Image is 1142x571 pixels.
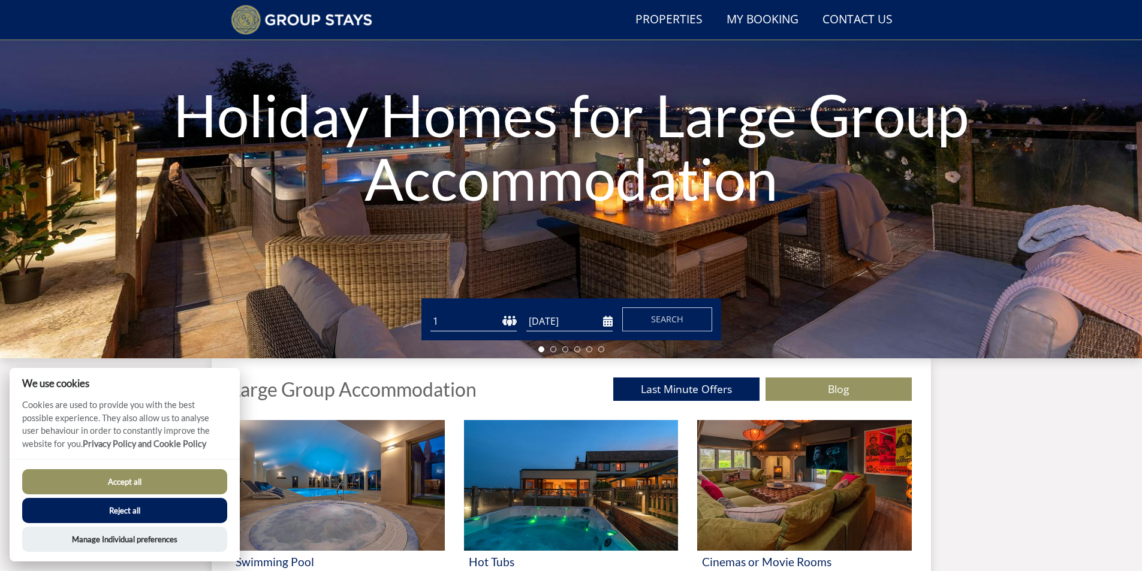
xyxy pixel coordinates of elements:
[702,555,906,568] h3: Cinemas or Movie Rooms
[722,7,803,34] a: My Booking
[613,377,760,401] a: Last Minute Offers
[697,420,911,551] img: 'Cinemas or Movie Rooms' - Large Group Accommodation Holiday Ideas
[171,59,971,234] h1: Holiday Homes for Large Group Accommodation
[631,7,707,34] a: Properties
[10,377,240,389] h2: We use cookies
[22,469,227,494] button: Accept all
[236,555,440,568] h3: Swimming Pool
[651,313,683,325] span: Search
[766,377,912,401] a: Blog
[22,498,227,523] button: Reject all
[10,398,240,459] p: Cookies are used to provide you with the best possible experience. They also allow us to analyse ...
[526,312,613,331] input: Arrival Date
[622,307,712,331] button: Search
[83,439,206,449] a: Privacy Policy and Cookie Policy
[22,527,227,552] button: Manage Individual preferences
[469,555,673,568] h3: Hot Tubs
[231,5,373,35] img: Group Stays
[464,420,678,551] img: 'Hot Tubs' - Large Group Accommodation Holiday Ideas
[231,420,445,551] img: 'Swimming Pool' - Large Group Accommodation Holiday Ideas
[818,7,897,34] a: Contact Us
[231,379,477,400] h1: Large Group Accommodation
